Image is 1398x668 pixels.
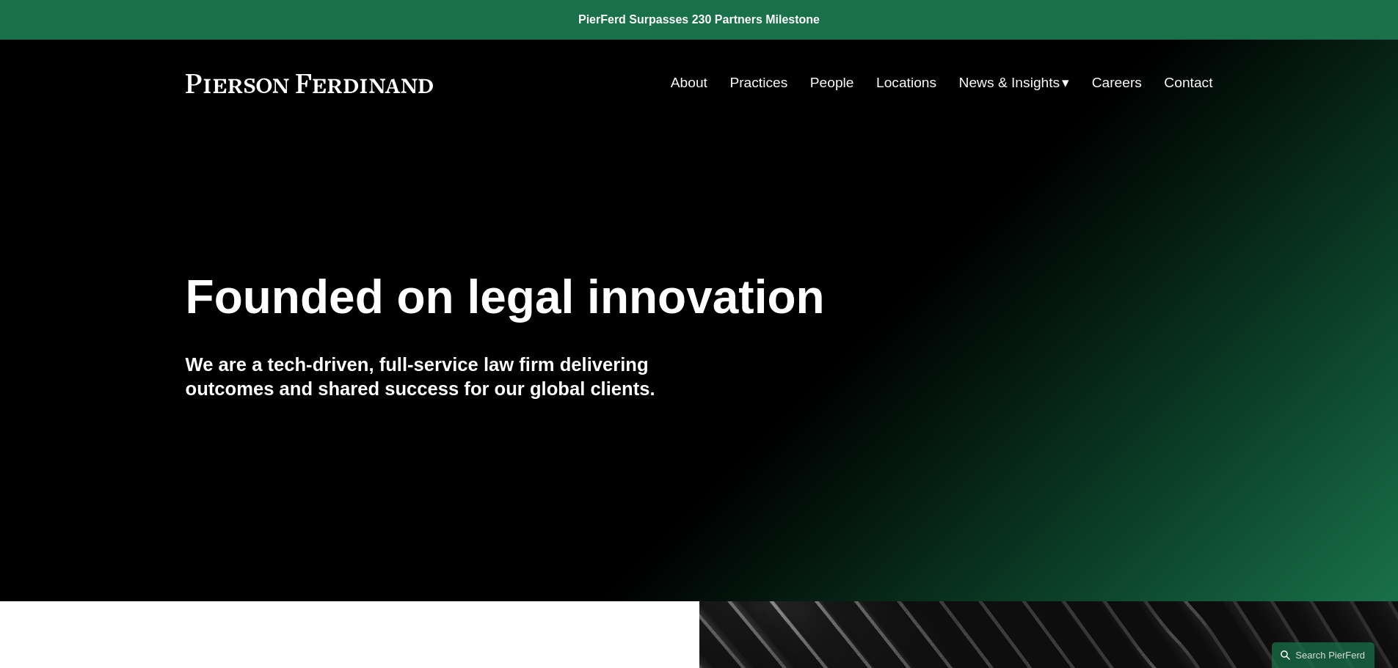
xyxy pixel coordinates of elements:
a: About [671,69,707,97]
a: Contact [1164,69,1212,97]
a: Locations [876,69,936,97]
a: Careers [1092,69,1142,97]
h1: Founded on legal innovation [186,271,1042,324]
h4: We are a tech-driven, full-service law firm delivering outcomes and shared success for our global... [186,353,699,400]
a: folder dropdown [959,69,1070,97]
a: Search this site [1272,642,1375,668]
a: Practices [729,69,787,97]
a: People [810,69,854,97]
span: News & Insights [959,70,1060,96]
